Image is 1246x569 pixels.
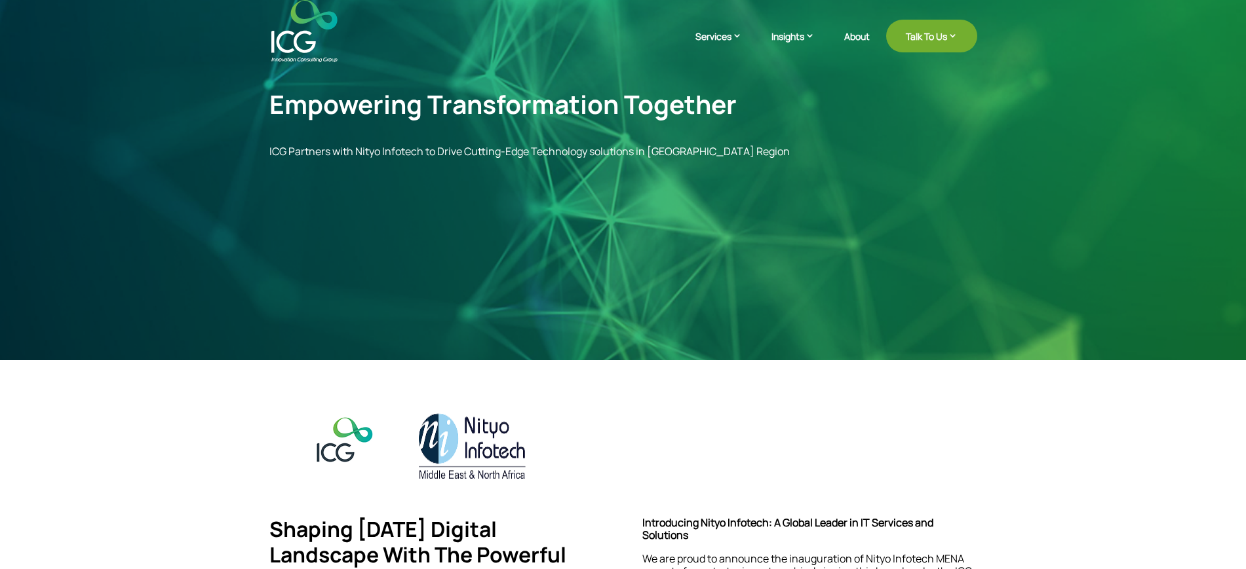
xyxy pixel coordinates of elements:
strong: Introducing Nityo Infotech: A Global Leader in IT Services and Solutions [642,515,933,542]
a: Insights [771,29,828,62]
a: Talk To Us [886,20,977,52]
img: Nityo MENA Logo 1 (1) [418,413,526,479]
a: Services [695,29,755,62]
a: About [844,31,870,62]
span: ICG Partners with Nityo Infotech to Drive Cutting-Edge Technology solutions in [GEOGRAPHIC_DATA] ... [269,144,790,158]
span: Empowering Transformation Together [269,86,737,122]
img: icg-logo [311,413,380,471]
